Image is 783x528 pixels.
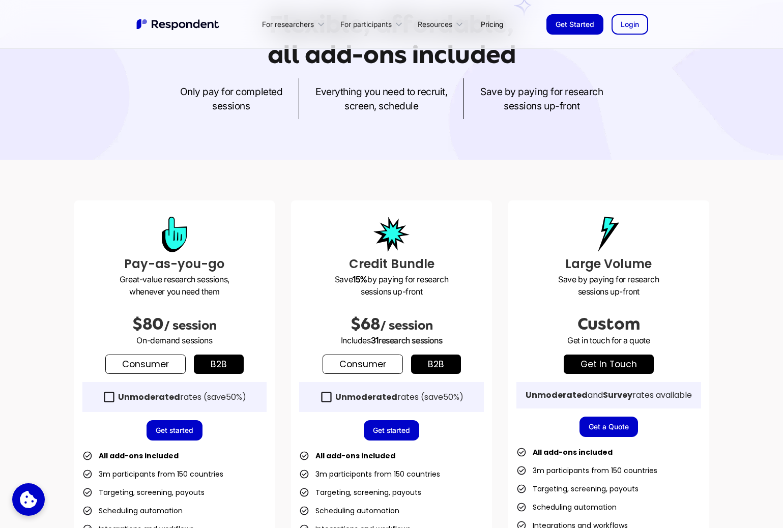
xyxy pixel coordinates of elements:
[612,14,648,35] a: Login
[364,420,420,441] a: Get started
[194,355,244,374] a: b2b
[353,274,367,284] strong: 15%
[299,255,484,273] h3: Credit Bundle
[299,334,484,346] p: Includes
[132,315,164,333] span: $80
[603,389,632,401] strong: Survey
[82,255,267,273] h3: Pay-as-you-go
[315,451,395,461] strong: All add-ons included
[99,451,179,461] strong: All add-ons included
[564,355,654,374] a: get in touch
[380,318,433,333] span: / session
[351,315,380,333] span: $68
[526,390,692,400] div: and rates available
[299,485,421,500] li: Targeting, screening, payouts
[147,420,202,441] a: Get started
[443,391,459,403] span: 50%
[82,334,267,346] p: On-demand sessions
[412,12,473,36] div: Resources
[577,315,640,333] span: Custom
[526,389,588,401] strong: Unmoderated
[118,392,246,402] div: rates (save )
[516,255,701,273] h3: Large Volume
[82,485,205,500] li: Targeting, screening, payouts
[379,335,442,345] span: research sessions
[82,504,183,518] li: Scheduling automation
[473,12,511,36] a: Pricing
[105,355,186,374] a: Consumer
[335,391,397,403] strong: Unmoderated
[164,318,217,333] span: / session
[516,482,639,496] li: Targeting, screening, payouts
[335,392,463,402] div: rates (save )
[516,334,701,346] p: Get in touch for a quote
[180,84,282,113] p: Only pay for completed sessions
[82,467,223,481] li: 3m participants from 150 countries
[579,417,638,437] a: Get a Quote
[371,335,379,345] span: 31
[262,19,314,30] div: For researchers
[299,504,399,518] li: Scheduling automation
[516,273,701,298] p: Save by paying for research sessions up-front
[323,355,403,374] a: Consumer
[256,12,334,36] div: For researchers
[315,84,447,113] p: Everything you need to recruit, screen, schedule
[411,355,461,374] a: b2b
[135,18,222,31] img: Untitled UI logotext
[480,84,603,113] p: Save by paying for research sessions up-front
[516,463,657,478] li: 3m participants from 150 countries
[340,19,392,30] div: For participants
[533,447,613,457] strong: All add-ons included
[418,19,452,30] div: Resources
[334,12,412,36] div: For participants
[82,273,267,298] p: Great-value research sessions, whenever you need them
[516,500,617,514] li: Scheduling automation
[118,391,180,403] strong: Unmoderated
[299,467,440,481] li: 3m participants from 150 countries
[135,18,222,31] a: home
[546,14,603,35] a: Get Started
[299,273,484,298] p: Save by paying for research sessions up-front
[226,391,242,403] span: 50%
